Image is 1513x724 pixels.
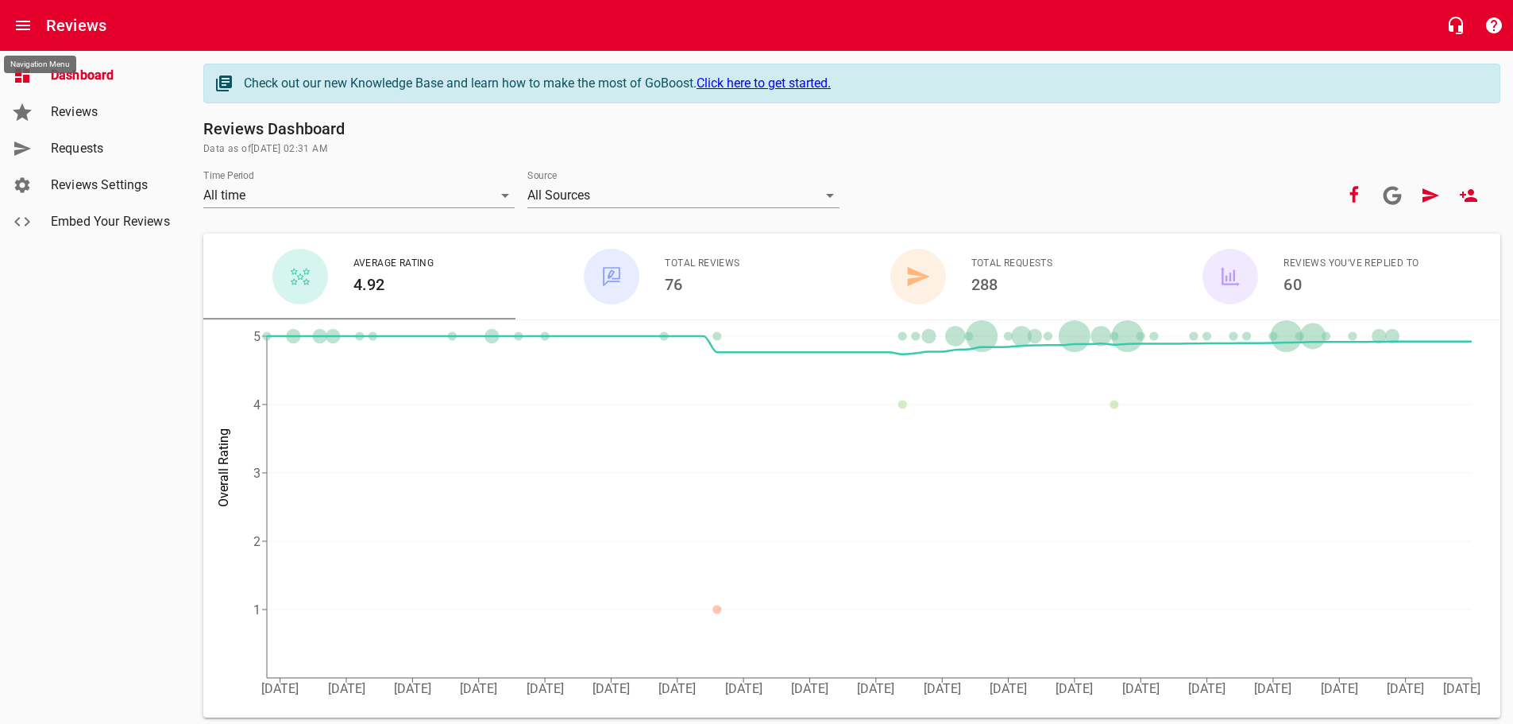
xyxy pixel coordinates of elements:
tspan: [DATE] [394,681,431,696]
tspan: [DATE] [1321,681,1358,696]
button: Support Portal [1475,6,1513,45]
span: Dashboard [51,66,172,85]
span: Average Rating [353,256,434,272]
span: Data as of [DATE] 02:31 AM [203,141,1500,157]
button: Open drawer [4,6,42,45]
tspan: [DATE] [857,681,894,696]
tspan: [DATE] [1122,681,1160,696]
tspan: [DATE] [1056,681,1093,696]
h6: 4.92 [353,272,434,297]
tspan: [DATE] [1188,681,1225,696]
tspan: [DATE] [924,681,961,696]
tspan: [DATE] [592,681,630,696]
tspan: [DATE] [261,681,299,696]
tspan: [DATE] [990,681,1027,696]
tspan: 1 [253,602,261,618]
tspan: [DATE] [328,681,365,696]
a: Connect your Google account [1373,176,1411,215]
span: Reviews Settings [51,176,172,195]
tspan: [DATE] [527,681,564,696]
span: Requests [51,139,172,158]
a: Request Review [1411,176,1449,215]
tspan: [DATE] [725,681,762,696]
span: Reviews You've Replied To [1283,256,1418,272]
tspan: [DATE] [791,681,828,696]
tspan: [DATE] [1254,681,1291,696]
tspan: [DATE] [460,681,497,696]
a: New User [1449,176,1488,215]
label: Source [527,171,557,180]
button: Live Chat [1437,6,1475,45]
span: Total Reviews [665,256,739,272]
tspan: 2 [253,534,261,549]
tspan: [DATE] [658,681,696,696]
label: Time Period [203,171,254,180]
tspan: 5 [253,329,261,344]
a: Click here to get started. [697,75,831,91]
span: Embed Your Reviews [51,212,172,231]
tspan: Overall Rating [216,428,231,507]
div: All Sources [527,183,839,208]
h6: Reviews [46,13,106,38]
h6: 60 [1283,272,1418,297]
span: Reviews [51,103,172,122]
tspan: [DATE] [1387,681,1424,696]
tspan: [DATE] [1443,681,1480,696]
h6: Reviews Dashboard [203,116,1500,141]
span: Total Requests [971,256,1053,272]
div: All time [203,183,515,208]
tspan: 4 [253,397,261,412]
div: Check out our new Knowledge Base and learn how to make the most of GoBoost. [244,74,1484,93]
button: Your Facebook account is connected [1335,176,1373,215]
h6: 76 [665,272,739,297]
h6: 288 [971,272,1053,297]
tspan: 3 [253,466,261,481]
